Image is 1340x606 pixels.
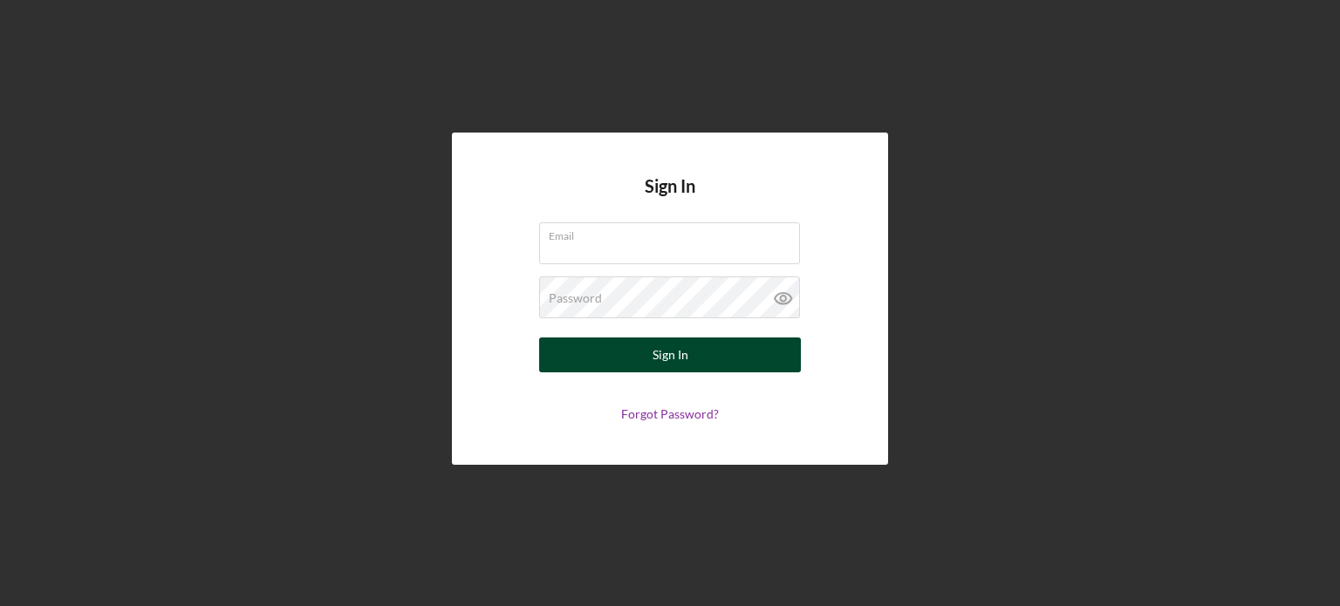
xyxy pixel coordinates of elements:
h4: Sign In [645,176,695,222]
a: Forgot Password? [621,406,719,421]
label: Password [549,291,602,305]
div: Sign In [653,337,688,372]
label: Email [549,223,800,242]
button: Sign In [539,337,801,372]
